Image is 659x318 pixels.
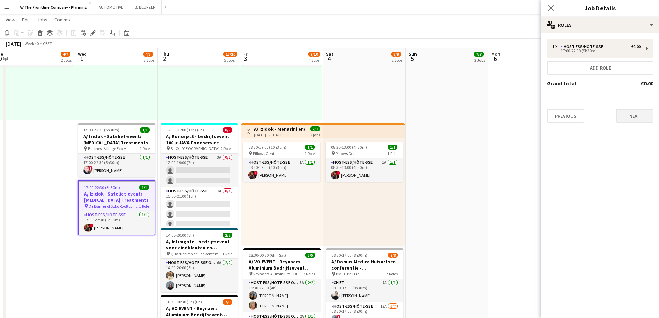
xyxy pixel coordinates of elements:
[78,154,155,177] app-card-role: Host-ess/Hôte-sse1/117:00-22:30 (5h30m)![PERSON_NAME]
[161,238,238,251] h3: A/ Infinigate - bedrijfsevent voor eindklanten en resellers
[326,279,403,302] app-card-role: Chief7A1/108:30-17:00 (8h30m)[PERSON_NAME]
[243,158,320,182] app-card-role: Host-ess/Hôte-sse1A1/108:30-19:00 (10h30m)![PERSON_NAME]
[140,127,150,133] span: 1/1
[78,123,155,177] app-job-card: 17:00-22:30 (5h30m)1/1A/ Izidok - Sateliet-event: [MEDICAL_DATA] Treatments Business Village Ecol...
[254,132,305,137] div: [DATE] → [DATE]
[89,203,139,209] span: De Barrier of Soko Rooftop (ik kan volgende week bevestigen)
[6,17,15,23] span: View
[248,145,286,150] span: 08:30-19:00 (10h30m)
[221,146,232,151] span: 2 Roles
[561,44,606,49] div: Host-ess/Hôte-sse
[336,171,340,175] span: !
[79,191,155,203] h3: A/ Izidok - Sateliet-event: [MEDICAL_DATA] Treatments
[61,57,72,63] div: 2 Jobs
[52,15,73,24] a: Comms
[161,51,169,57] span: Thu
[83,127,119,133] span: 17:00-22:30 (5h30m)
[309,57,320,63] div: 4 Jobs
[3,15,18,24] a: View
[547,61,653,75] button: Add role
[166,299,202,305] span: 16:30-00:30 (8h) (Fri)
[308,52,320,57] span: 9/10
[43,41,52,46] div: CEST
[166,233,194,238] span: 14:00-20:00 (6h)
[14,0,93,14] button: A/ The Frontline Company - Planning
[305,145,315,150] span: 1/1
[305,253,315,258] span: 5/5
[303,271,315,276] span: 3 Roles
[388,145,397,150] span: 1/1
[140,146,150,151] span: 1 Role
[79,211,155,235] app-card-role: Host-ess/Hôte-sse1/117:00-22:30 (5h30m)![PERSON_NAME]
[34,15,50,24] a: Jobs
[490,55,500,63] span: 6
[243,51,249,57] span: Fri
[474,57,485,63] div: 2 Jobs
[171,146,220,151] span: SILO - [GEOGRAPHIC_DATA]
[326,158,403,182] app-card-role: Host-ess/Hôte-sse1A1/108:30-13:00 (4h30m)![PERSON_NAME]
[254,126,305,132] h3: A/ Izidok - Menarini endocrinologie - 03+04/10/2025
[325,55,333,63] span: 4
[19,15,33,24] a: Edit
[77,55,87,63] span: 1
[547,78,621,89] td: Grand total
[78,133,155,146] h3: A/ Izidok - Sateliet-event: [MEDICAL_DATA] Treatments
[22,17,30,23] span: Edit
[552,49,641,53] div: 17:00-22:30 (5h30m)
[89,224,93,228] span: !
[474,52,484,57] span: 7/7
[310,126,320,131] span: 2/2
[336,271,359,276] span: BMCC Brugge
[392,57,402,63] div: 2 Jobs
[223,127,232,133] span: 0/5
[139,203,149,209] span: 1 Role
[143,52,153,57] span: 4/5
[243,279,321,312] app-card-role: Host-ess/Hôte-sse Onthaal-Accueill3A2/218:30-22:30 (4h)[PERSON_NAME][PERSON_NAME]
[387,151,397,156] span: 1 Role
[23,41,40,46] span: Week 40
[61,52,70,57] span: 4/7
[305,151,315,156] span: 1 Role
[139,185,149,190] span: 1/1
[89,166,93,170] span: !
[310,131,320,137] div: 2 jobs
[254,171,258,175] span: !
[223,299,232,305] span: 7/8
[326,142,403,182] app-job-card: 08:30-13:00 (4h30m)1/1 Pillows Gent1 RoleHost-ess/Hôte-sse1A1/108:30-13:00 (4h30m)![PERSON_NAME]
[326,258,403,271] h3: A/ Domus Medica Huisartsen conferentie - [GEOGRAPHIC_DATA]
[88,146,126,151] span: Business Village Ecoly
[386,271,398,276] span: 2 Roles
[6,40,21,47] div: [DATE]
[242,55,249,63] span: 3
[336,151,357,156] span: Pillows Gent
[541,3,659,12] h3: Job Details
[171,251,219,256] span: Quartier Papier - Zaventem
[78,51,87,57] span: Wed
[161,154,238,187] app-card-role: Host-ess/Hôte-sse3A0/212:00-19:00 (7h)
[243,142,320,182] div: 08:30-19:00 (10h30m)1/1 Pillows Gent1 RoleHost-ess/Hôte-sse1A1/108:30-19:00 (10h30m)![PERSON_NAME]
[331,145,367,150] span: 08:30-13:00 (4h30m)
[78,180,155,235] app-job-card: 17:00-22:30 (5h30m)1/1A/ Izidok - Sateliet-event: [MEDICAL_DATA] Treatments De Barrier of Soko Ro...
[93,0,129,14] button: AUTOMOTIVE
[144,57,154,63] div: 3 Jobs
[129,0,162,14] button: B/ BEURZEN
[253,271,303,276] span: Reynaers Aluminium - Duffel
[409,51,417,57] span: Sun
[249,253,286,258] span: 18:30-00:30 (6h) (Sat)
[224,57,237,63] div: 5 Jobs
[161,187,238,231] app-card-role: Host-ess/Hôte-sse2A0/315:00-01:00 (10h)
[616,109,653,123] button: Next
[161,123,238,226] app-job-card: 12:00-01:00 (13h) (Fri)0/5A/ KonseptS - bedrijfsevent 100 jr JAVA Foodservice SILO - [GEOGRAPHIC_...
[159,55,169,63] span: 2
[326,51,333,57] span: Sat
[54,17,70,23] span: Comms
[161,228,238,292] div: 14:00-20:00 (6h)2/2A/ Infinigate - bedrijfsevent voor eindklanten en resellers Quartier Papier - ...
[408,55,417,63] span: 5
[222,251,232,256] span: 1 Role
[541,17,659,33] div: Roles
[547,109,584,123] button: Previous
